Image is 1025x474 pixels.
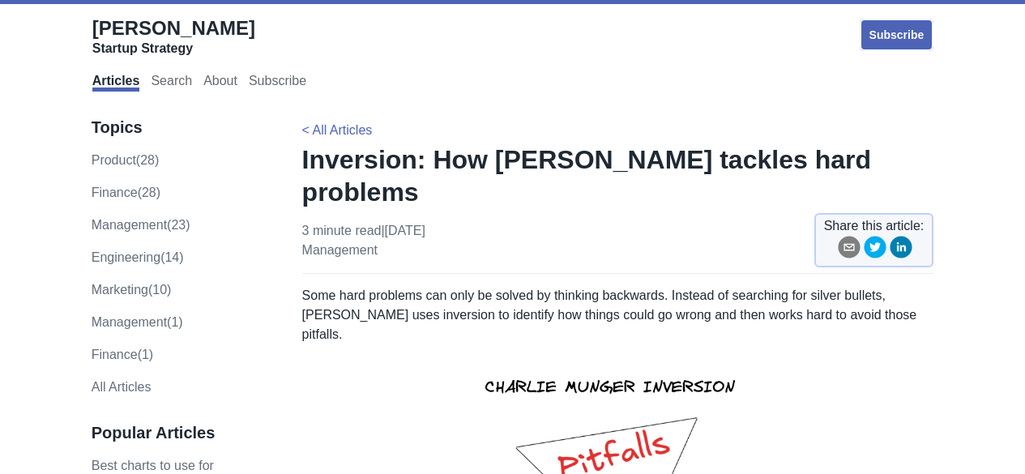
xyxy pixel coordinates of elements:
h1: Inversion: How [PERSON_NAME] tackles hard problems [302,143,934,208]
a: Subscribe [860,19,934,51]
a: Management(1) [92,315,183,329]
h3: Popular Articles [92,423,268,443]
a: Search [151,74,192,92]
a: All Articles [92,380,152,394]
a: Subscribe [249,74,306,92]
a: finance(28) [92,186,160,199]
a: About [203,74,237,92]
a: management(23) [92,218,190,232]
button: linkedin [890,236,912,264]
a: management [302,243,378,257]
a: < All Articles [302,123,373,137]
h3: Topics [92,117,268,138]
span: [PERSON_NAME] [92,17,255,39]
div: Startup Strategy [92,41,255,57]
button: email [838,236,861,264]
span: Share this article: [824,216,925,236]
a: [PERSON_NAME]Startup Strategy [92,16,255,57]
button: twitter [864,236,886,264]
p: Some hard problems can only be solved by thinking backwards. Instead of searching for silver bull... [302,286,934,344]
a: Finance(1) [92,348,153,361]
p: 3 minute read | [DATE] [302,221,425,260]
a: engineering(14) [92,250,184,264]
a: product(28) [92,153,160,167]
a: Articles [92,74,140,92]
a: marketing(10) [92,283,172,297]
